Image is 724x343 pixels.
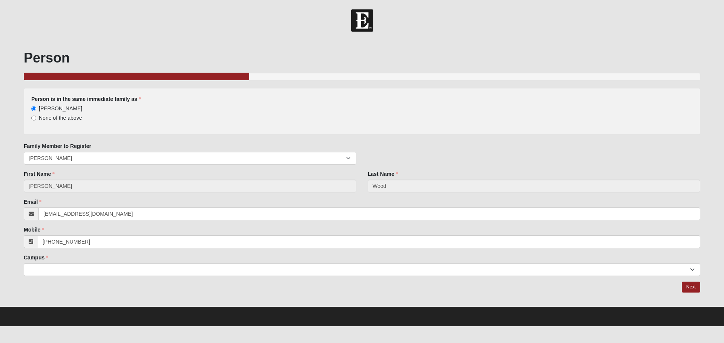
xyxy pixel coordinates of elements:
[39,115,82,121] span: None of the above
[24,170,55,178] label: First Name
[24,50,700,66] h1: Person
[682,282,700,293] a: Next
[24,142,91,150] label: Family Member to Register
[39,105,82,111] span: [PERSON_NAME]
[31,116,36,120] input: None of the above
[24,198,41,206] label: Email
[31,95,141,103] label: Person is in the same immediate family as
[24,254,48,261] label: Campus
[24,226,44,233] label: Mobile
[368,170,398,178] label: Last Name
[31,106,36,111] input: [PERSON_NAME]
[351,9,373,32] img: Church of Eleven22 Logo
